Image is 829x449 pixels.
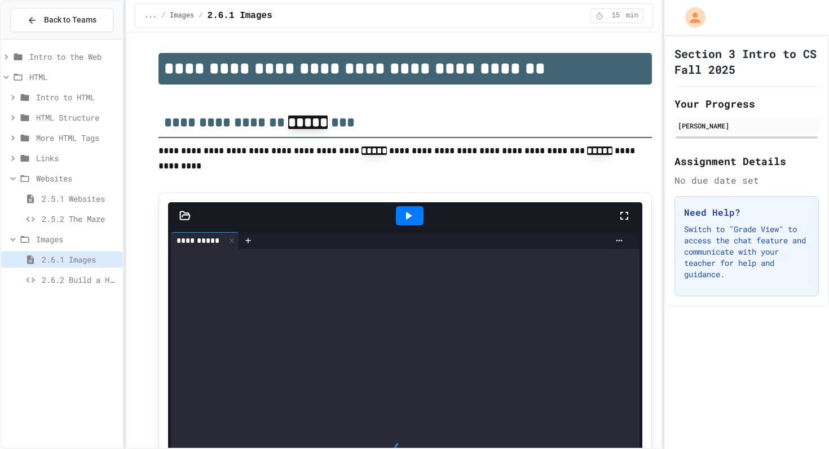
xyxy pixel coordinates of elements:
span: 15 [607,11,625,20]
span: 2.5.2 The Maze [42,213,118,225]
span: ... [144,11,157,20]
h1: Section 3 Intro to CS Fall 2025 [674,46,819,77]
button: Back to Teams [10,8,113,32]
span: HTML Structure [36,112,118,123]
h2: Your Progress [674,96,819,112]
span: Intro to the Web [29,51,118,63]
span: Websites [36,172,118,184]
span: / [199,11,202,20]
span: Images [170,11,194,20]
div: No due date set [674,174,819,187]
span: Links [36,152,118,164]
span: Images [36,233,118,245]
span: 2.6.2 Build a Homepage [42,274,118,286]
span: / [161,11,165,20]
iframe: chat widget [782,404,818,438]
div: My Account [673,5,708,30]
span: 2.6.1 Images [208,9,272,23]
span: 2.5.1 Websites [42,193,118,205]
div: [PERSON_NAME] [678,121,815,131]
h3: Need Help? [684,206,809,219]
p: Switch to "Grade View" to access the chat feature and communicate with your teacher for help and ... [684,224,809,280]
span: Back to Teams [44,14,96,26]
span: Intro to HTML [36,91,118,103]
span: min [626,11,638,20]
iframe: chat widget [735,355,818,403]
span: 2.6.1 Images [42,254,118,265]
span: More HTML Tags [36,132,118,144]
span: HTML [29,71,118,83]
h2: Assignment Details [674,153,819,169]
